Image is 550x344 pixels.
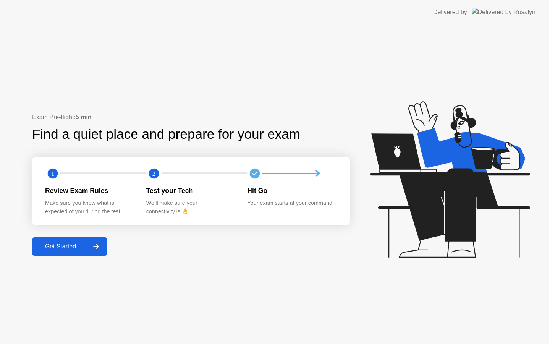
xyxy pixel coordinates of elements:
[247,199,336,208] div: Your exam starts at your command
[32,124,301,144] div: Find a quiet place and prepare for your exam
[45,186,134,196] div: Review Exam Rules
[472,8,535,16] img: Delivered by Rosalyn
[51,170,54,177] text: 1
[76,114,92,120] b: 5 min
[34,243,87,250] div: Get Started
[146,186,235,196] div: Test your Tech
[152,170,155,177] text: 2
[433,8,467,17] div: Delivered by
[247,186,336,196] div: Hit Go
[32,237,107,256] button: Get Started
[32,113,350,122] div: Exam Pre-flight:
[45,199,134,216] div: Make sure you know what is expected of you during the test.
[146,199,235,216] div: We’ll make sure your connectivity is 👌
